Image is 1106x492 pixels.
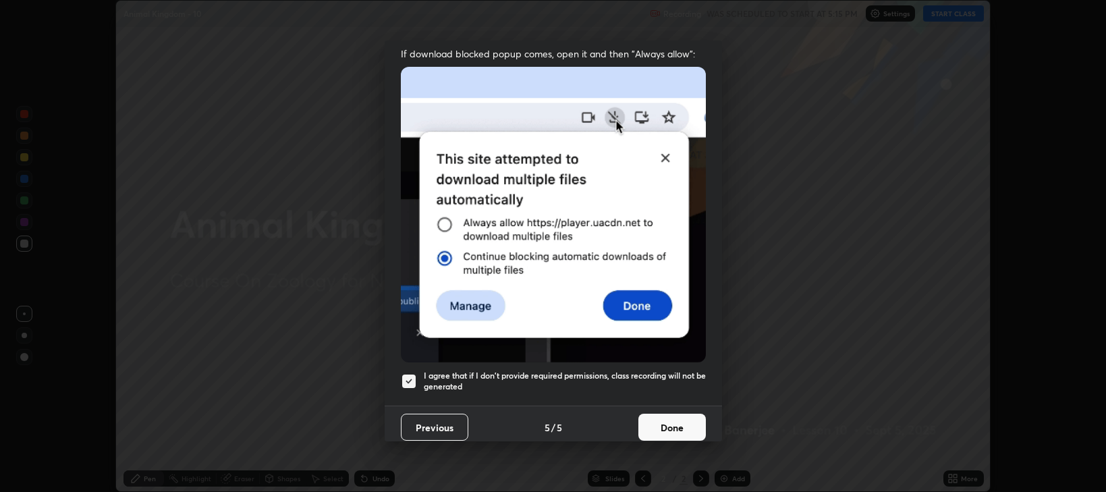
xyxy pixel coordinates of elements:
h5: I agree that if I don't provide required permissions, class recording will not be generated [424,371,706,391]
button: Done [638,414,706,441]
h4: 5 [545,420,550,435]
img: downloads-permission-blocked.gif [401,67,706,362]
span: If download blocked popup comes, open it and then "Always allow": [401,47,706,60]
h4: / [551,420,555,435]
button: Previous [401,414,468,441]
h4: 5 [557,420,562,435]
